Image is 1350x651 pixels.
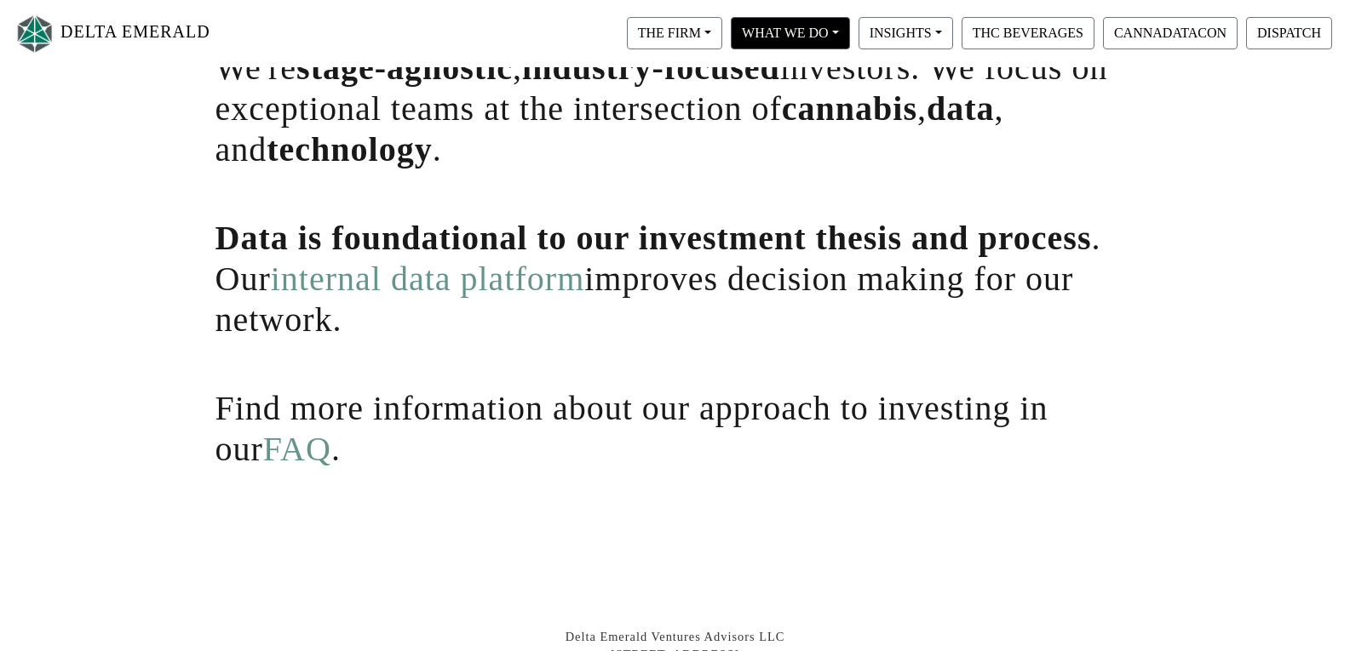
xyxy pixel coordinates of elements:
[1103,17,1238,49] button: CANNADATACON
[731,17,850,49] button: WHAT WE DO
[782,89,917,128] span: cannabis
[522,49,780,87] span: industry-focused
[1242,25,1336,39] a: DISPATCH
[627,17,722,49] button: THE FIRM
[267,130,432,168] span: technology
[215,218,1135,340] h1: . Our improves decision making for our network.
[215,388,1135,470] h1: Find more information about our approach to investing in our .
[215,219,1092,257] span: Data is foundational to our investment thesis and process
[14,11,56,56] img: Logo
[271,260,585,298] a: internal data platform
[215,48,1135,170] h1: We're , investors. We focus on exceptional teams at the intersection of , , and .
[14,7,210,60] a: DELTA EMERALD
[962,17,1094,49] button: THC BEVERAGES
[957,25,1099,39] a: THC BEVERAGES
[263,430,331,468] a: FAQ
[1099,25,1242,39] a: CANNADATACON
[859,17,953,49] button: INSIGHTS
[1246,17,1332,49] button: DISPATCH
[296,49,513,87] span: stage-agnostic
[927,89,995,128] span: data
